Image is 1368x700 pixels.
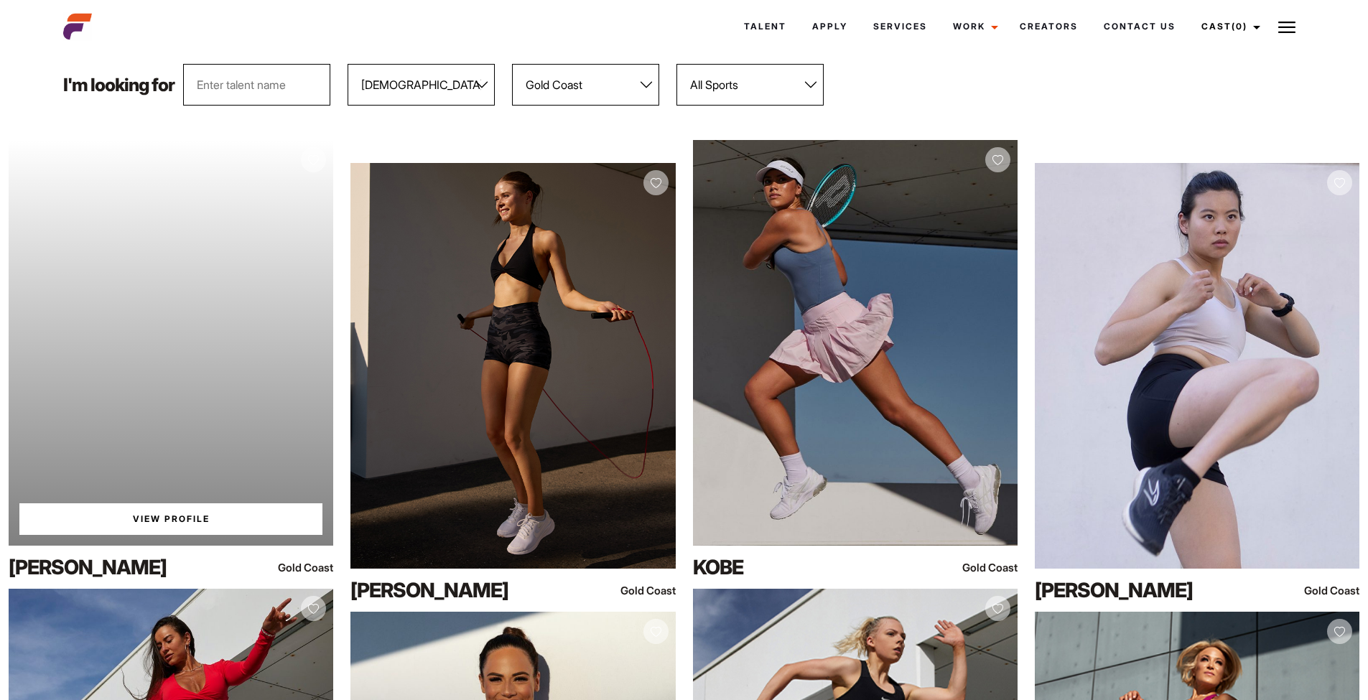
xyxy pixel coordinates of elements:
[183,64,330,106] input: Enter talent name
[1035,576,1229,605] div: [PERSON_NAME]
[9,553,203,582] div: [PERSON_NAME]
[799,7,860,46] a: Apply
[1007,7,1091,46] a: Creators
[1278,19,1295,36] img: Burger icon
[236,559,334,577] div: Gold Coast
[578,582,676,599] div: Gold Coast
[860,7,940,46] a: Services
[350,576,545,605] div: [PERSON_NAME]
[731,7,799,46] a: Talent
[693,553,888,582] div: Kobe
[63,76,175,94] p: I'm looking for
[1091,7,1188,46] a: Contact Us
[1262,582,1359,599] div: Gold Coast
[1232,21,1247,32] span: (0)
[19,503,322,535] a: View Margot'sProfile
[1188,7,1269,46] a: Cast(0)
[920,559,1018,577] div: Gold Coast
[940,7,1007,46] a: Work
[63,12,92,41] img: cropped-aefm-brand-fav-22-square.png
